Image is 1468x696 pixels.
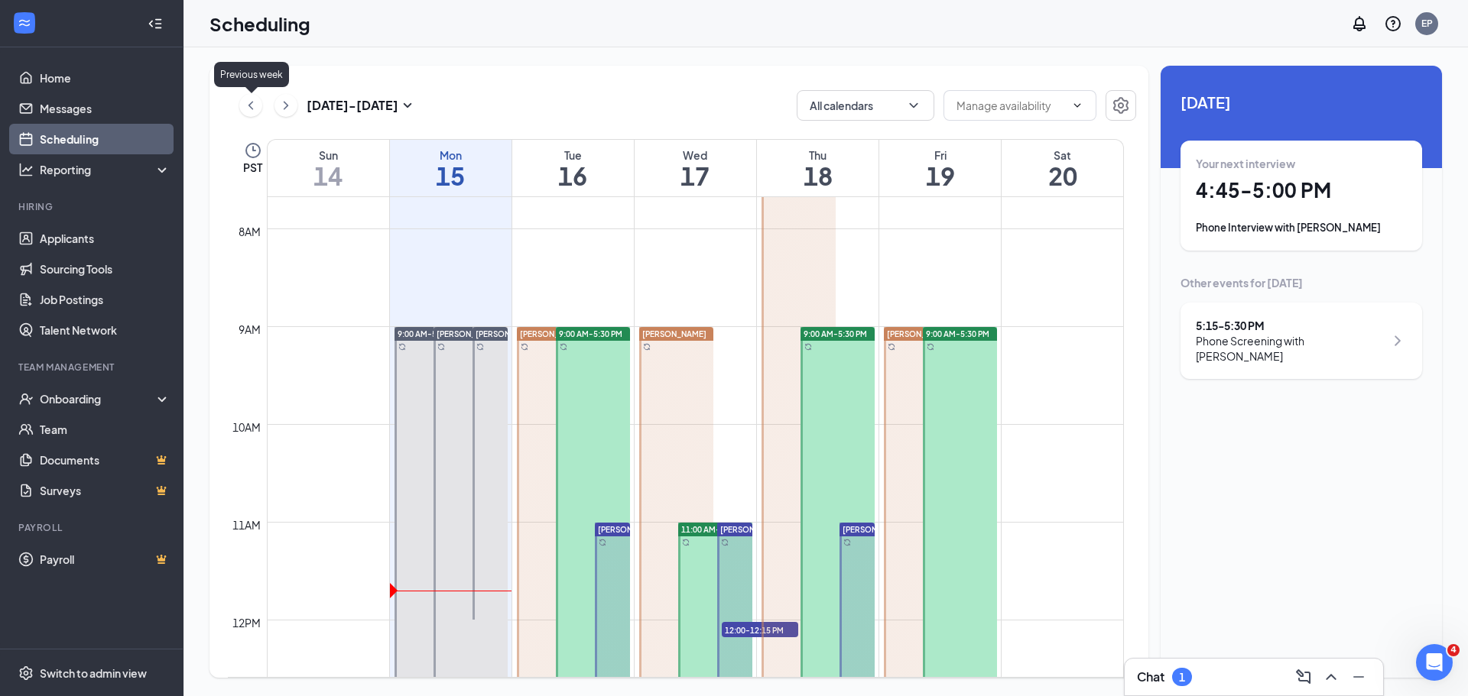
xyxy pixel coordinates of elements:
span: [PERSON_NAME] [843,525,907,534]
h1: 20 [1002,163,1123,189]
div: Switch to admin view [40,665,147,681]
button: Settings [1106,90,1136,121]
a: Sourcing Tools [40,254,171,284]
a: Job Postings [40,284,171,315]
button: ChevronRight [274,94,297,117]
h3: Chat [1137,668,1164,685]
div: 12pm [229,614,264,631]
div: Other events for [DATE] [1181,275,1422,290]
svg: Sync [721,539,729,546]
a: Team [40,414,171,445]
svg: WorkstreamLogo [17,15,32,31]
svg: Sync [398,343,406,351]
a: September 18, 2025 [757,140,879,196]
div: EP [1421,17,1433,30]
h1: 15 [390,163,512,189]
button: ComposeMessage [1291,665,1316,689]
div: Hiring [18,200,167,213]
span: [DATE] [1181,90,1422,114]
svg: ChevronUp [1322,668,1340,686]
svg: Clock [244,141,262,160]
svg: UserCheck [18,391,34,406]
svg: Sync [599,539,606,546]
svg: Sync [888,343,895,351]
svg: Collapse [148,16,163,31]
span: 9:00 AM-5:30 PM [398,329,461,339]
div: 1 [1179,671,1185,684]
a: DocumentsCrown [40,445,171,475]
span: [PERSON_NAME] [642,329,706,338]
svg: ChevronLeft [243,96,258,115]
div: 11am [229,516,264,533]
div: Reporting [40,162,171,177]
span: 4 [1447,644,1460,656]
a: PayrollCrown [40,544,171,575]
svg: ComposeMessage [1294,668,1313,686]
span: [PERSON_NAME] [720,525,784,534]
div: Payroll [18,521,167,534]
input: Manage availability [956,97,1065,114]
h1: 4:45 - 5:00 PM [1196,177,1407,203]
a: Home [40,63,171,93]
svg: Sync [643,343,651,351]
a: SurveysCrown [40,475,171,506]
button: ChevronUp [1319,665,1343,689]
a: Messages [40,93,171,124]
svg: QuestionInfo [1384,15,1402,33]
svg: SmallChevronDown [398,96,417,115]
h3: [DATE] - [DATE] [307,97,398,114]
svg: Analysis [18,162,34,177]
button: Minimize [1346,665,1371,689]
svg: Sync [521,343,528,351]
div: Previous week [214,62,289,87]
span: [PERSON_NAME] [887,329,951,338]
svg: ChevronDown [906,98,921,113]
div: 10am [229,419,264,435]
svg: ChevronRight [278,96,294,115]
span: [PERSON_NAME] [598,525,662,534]
div: Fri [879,147,1001,163]
a: September 20, 2025 [1002,140,1123,196]
div: Onboarding [40,391,158,406]
button: ChevronLeft [239,94,262,117]
a: Applicants [40,223,171,254]
svg: Sync [437,343,445,351]
div: Tue [512,147,634,163]
a: September 16, 2025 [512,140,634,196]
a: September 14, 2025 [268,140,389,196]
div: Team Management [18,361,167,374]
a: September 17, 2025 [635,140,756,196]
div: Phone Interview with [PERSON_NAME] [1196,220,1407,235]
a: September 15, 2025 [390,140,512,196]
svg: Sync [927,343,934,351]
button: All calendarsChevronDown [797,90,934,121]
a: September 19, 2025 [879,140,1001,196]
svg: Sync [476,343,484,351]
h1: 17 [635,163,756,189]
svg: Sync [682,539,690,546]
span: [PERSON_NAME] [476,329,540,338]
svg: Sync [560,343,567,351]
svg: Sync [843,539,851,546]
h1: 19 [879,163,1001,189]
div: Wed [635,147,756,163]
div: Phone Screening with [PERSON_NAME] [1196,333,1385,364]
svg: Notifications [1350,15,1369,33]
svg: ChevronDown [1071,99,1083,112]
span: [PERSON_NAME] [437,329,501,338]
h1: Scheduling [209,11,310,37]
svg: Settings [18,665,34,681]
h1: 14 [268,163,389,189]
svg: Sync [804,343,812,351]
h1: 16 [512,163,634,189]
div: Sun [268,147,389,163]
span: 11:00 AM-5:30 PM [681,524,749,535]
iframe: Intercom live chat [1416,644,1453,681]
span: 9:00 AM-5:30 PM [926,329,989,339]
div: Your next interview [1196,156,1407,171]
a: Talent Network [40,315,171,345]
svg: Minimize [1349,668,1368,686]
span: 12:00-12:15 PM [722,622,798,637]
span: PST [243,160,262,175]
